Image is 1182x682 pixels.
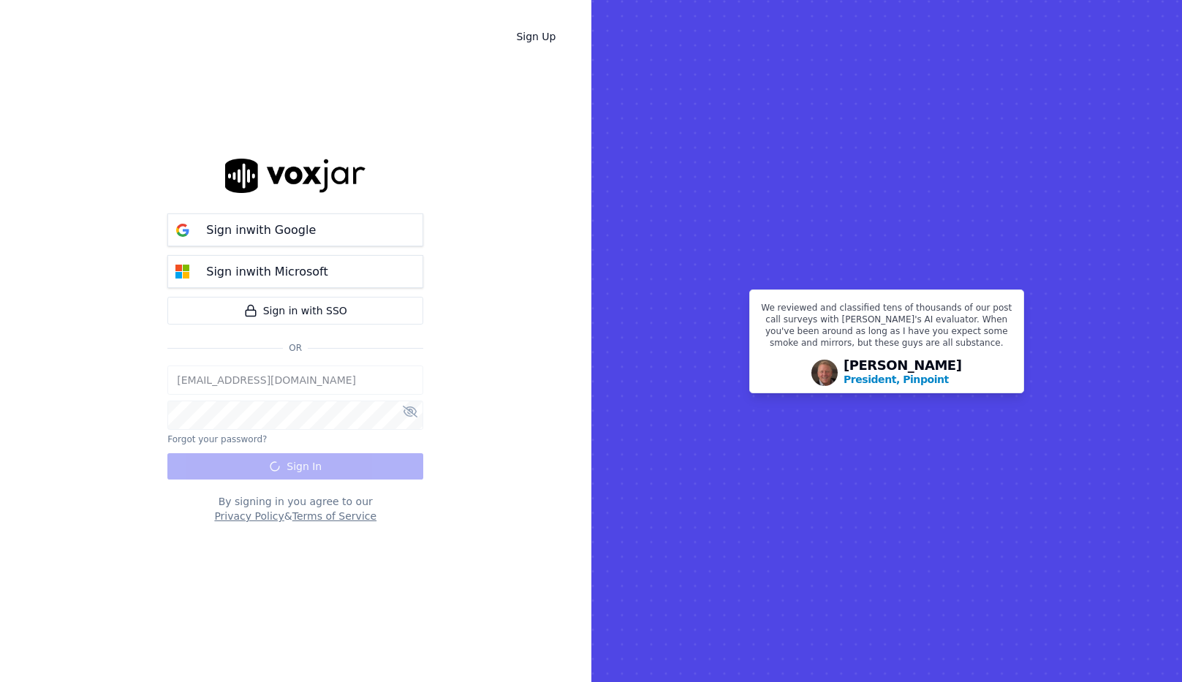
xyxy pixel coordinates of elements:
img: logo [225,159,365,193]
button: Forgot your password? [167,433,267,445]
span: Or [283,342,308,354]
a: Sign in with SSO [167,297,423,325]
p: Sign in with Google [206,221,316,239]
p: Sign in with Microsoft [206,263,327,281]
img: google Sign in button [168,216,197,245]
a: Sign Up [504,23,567,50]
button: Terms of Service [292,509,376,523]
img: Avatar [811,360,838,386]
div: By signing in you agree to our & [167,494,423,523]
button: Sign inwith Microsoft [167,255,423,288]
img: microsoft Sign in button [168,257,197,287]
input: Email [167,365,423,395]
button: Privacy Policy [214,509,284,523]
button: Sign inwith Google [167,213,423,246]
p: We reviewed and classified tens of thousands of our post call surveys with [PERSON_NAME]'s AI eva... [759,302,1015,355]
p: President, Pinpoint [844,372,949,387]
div: [PERSON_NAME] [844,359,962,387]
